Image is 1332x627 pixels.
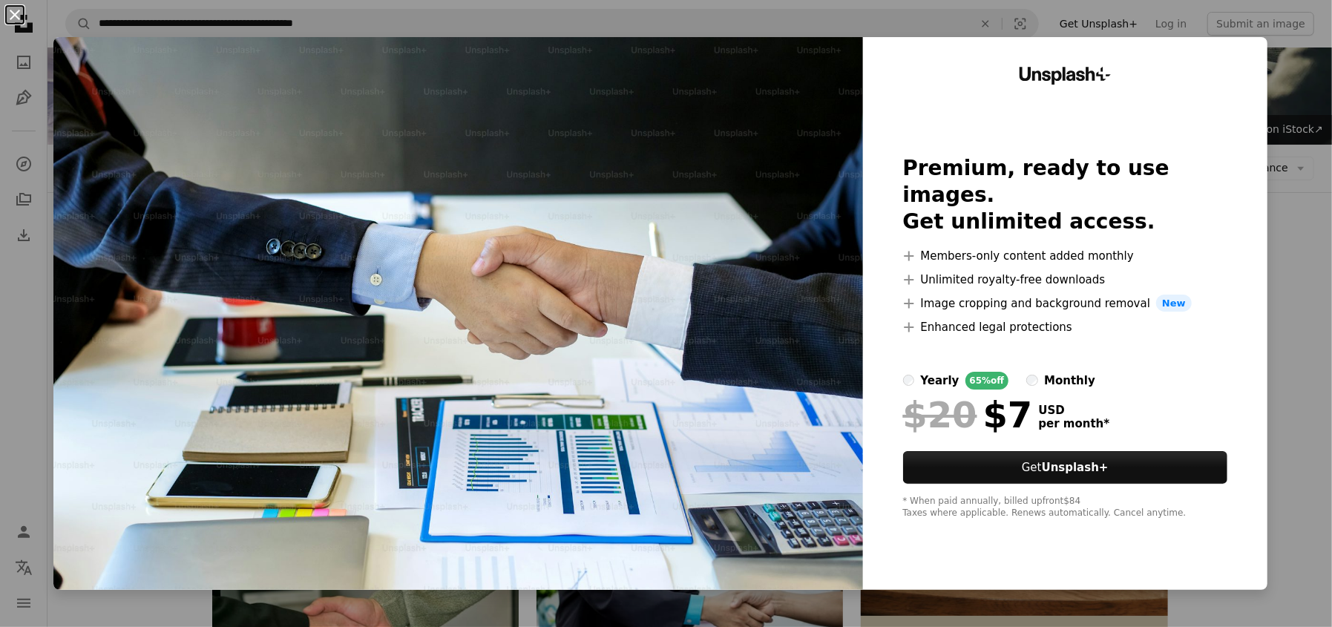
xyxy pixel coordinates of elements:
[903,395,977,434] span: $20
[903,155,1228,235] h2: Premium, ready to use images. Get unlimited access.
[903,496,1228,519] div: * When paid annually, billed upfront $84 Taxes where applicable. Renews automatically. Cancel any...
[903,318,1228,336] li: Enhanced legal protections
[903,395,1033,434] div: $7
[903,375,915,387] input: yearly65%off
[1026,375,1038,387] input: monthly
[965,372,1009,390] div: 65% off
[920,372,959,390] div: yearly
[903,451,1228,484] button: GetUnsplash+
[1039,404,1110,417] span: USD
[903,295,1228,312] li: Image cropping and background removal
[903,247,1228,265] li: Members-only content added monthly
[1156,295,1192,312] span: New
[1044,372,1095,390] div: monthly
[1039,417,1110,430] span: per month *
[1042,461,1109,474] strong: Unsplash+
[903,271,1228,289] li: Unlimited royalty-free downloads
